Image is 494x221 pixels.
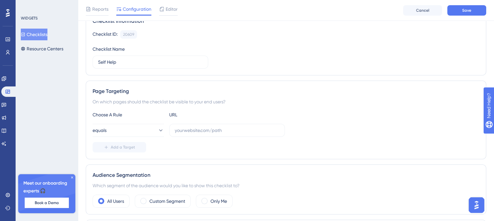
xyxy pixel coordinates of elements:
[123,32,134,37] div: 20609
[93,45,125,53] div: Checklist Name
[210,197,227,205] label: Only Me
[98,58,203,66] input: Type your Checklist name
[416,8,429,13] span: Cancel
[93,124,164,137] button: equals
[21,43,63,55] button: Resource Centers
[123,5,151,13] span: Configuration
[93,17,479,25] div: Checklist Information
[21,29,47,40] button: Checklists
[107,197,124,205] label: All Users
[462,8,471,13] span: Save
[169,111,241,119] div: URL
[447,5,486,16] button: Save
[166,5,178,13] span: Editor
[93,126,107,134] span: equals
[92,5,108,13] span: Reports
[93,30,118,39] div: Checklist ID:
[403,5,442,16] button: Cancel
[149,197,185,205] label: Custom Segment
[25,198,69,208] button: Book a Demo
[93,98,479,106] div: On which pages should the checklist be visible to your end users?
[23,179,70,195] span: Meet our onboarding experts 🎧
[35,200,59,205] span: Book a Demo
[93,142,146,152] button: Add a Target
[111,145,135,150] span: Add a Target
[93,182,479,189] div: Which segment of the audience would you like to show this checklist to?
[21,16,38,21] div: WIDGETS
[93,171,479,179] div: Audience Segmentation
[175,127,279,134] input: yourwebsite.com/path
[467,195,486,215] iframe: UserGuiding AI Assistant Launcher
[93,111,164,119] div: Choose A Rule
[15,2,41,9] span: Need Help?
[93,87,479,95] div: Page Targeting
